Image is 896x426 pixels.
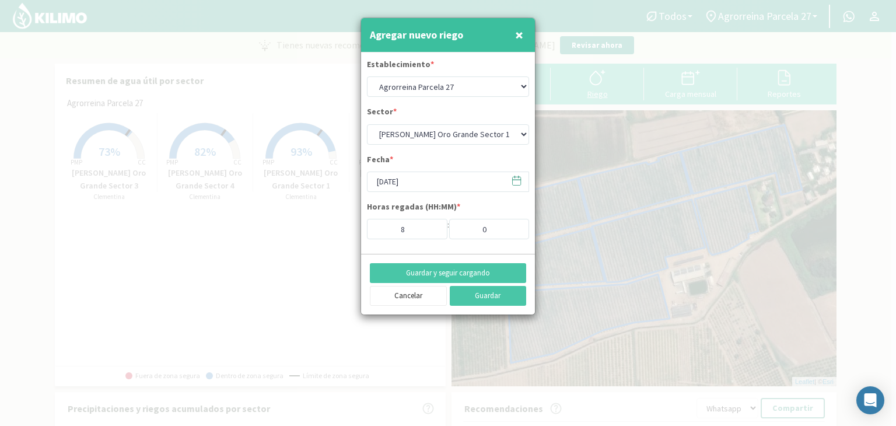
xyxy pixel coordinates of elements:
div: : [447,219,449,239]
button: Cancelar [370,286,447,306]
button: Close [512,23,526,47]
button: Guardar [450,286,527,306]
label: Fecha [367,153,393,169]
span: × [515,25,523,44]
label: Establecimiento [367,58,434,74]
button: Guardar y seguir cargando [370,263,526,283]
h4: Agregar nuevo riego [370,27,463,43]
input: Min [449,219,530,239]
label: Horas regadas (HH:MM) [367,201,460,216]
div: Open Intercom Messenger [856,386,884,414]
input: Hs [367,219,447,239]
label: Sector [367,106,397,121]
